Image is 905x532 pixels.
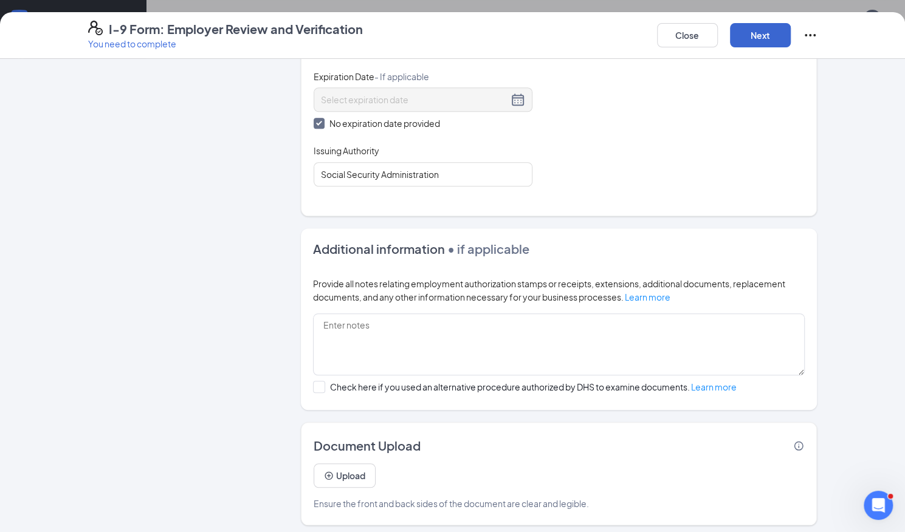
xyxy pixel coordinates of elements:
[313,278,785,302] span: Provide all notes relating employment authorization stamps or receipts, extensions, additional do...
[88,21,103,35] svg: FormI9EVerifyIcon
[324,471,334,480] svg: PlusCircle
[374,71,429,82] span: - If applicable
[730,23,791,47] button: Next
[313,241,445,256] span: Additional information
[803,28,817,43] svg: Ellipses
[793,440,804,451] svg: Info
[321,93,508,106] input: Select expiration date
[625,292,670,302] a: Learn more
[325,117,445,130] span: No expiration date provided
[88,38,363,50] p: You need to complete
[314,70,429,83] span: Expiration Date
[864,491,893,520] iframe: Intercom live chat
[314,497,589,510] span: Ensure the front and back sides of the document are clear and legible.
[109,21,363,38] h4: I-9 Form: Employer Review and Verification
[314,463,376,488] button: UploadPlusCircle
[314,145,379,157] span: Issuing Authority
[657,23,718,47] button: Close
[445,241,529,256] span: • if applicable
[691,381,737,392] a: Learn more
[314,437,421,454] span: Document Upload
[330,381,737,393] div: Check here if you used an alternative procedure authorized by DHS to examine documents.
